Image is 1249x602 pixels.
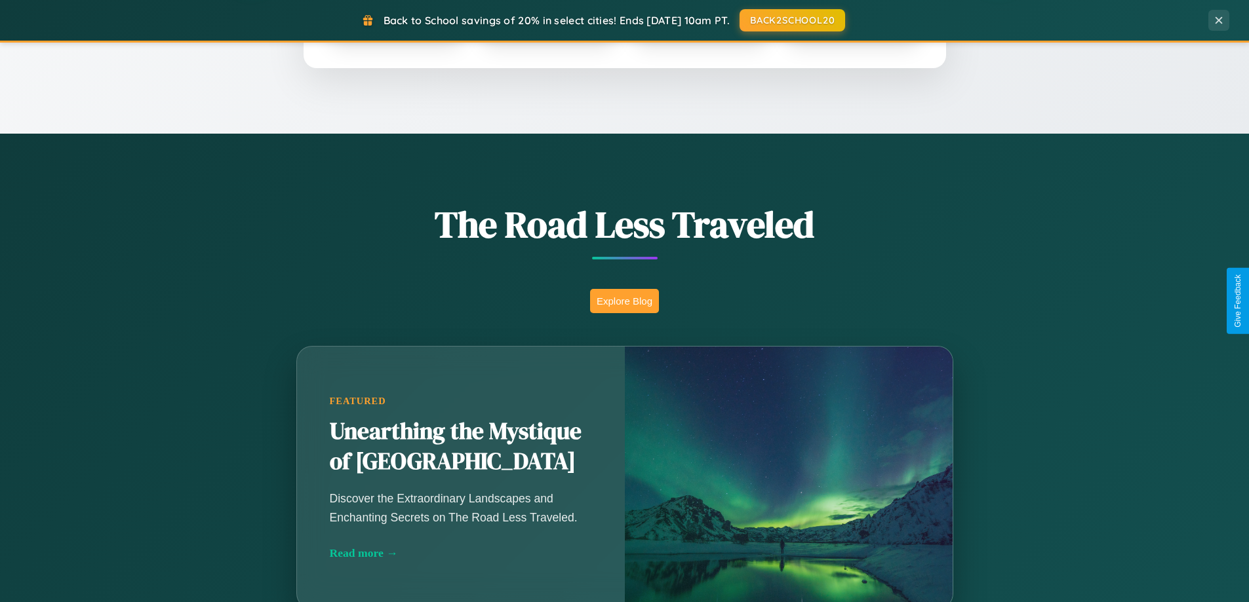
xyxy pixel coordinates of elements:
[330,417,592,477] h2: Unearthing the Mystique of [GEOGRAPHIC_DATA]
[740,9,845,31] button: BACK2SCHOOL20
[1233,274,1242,328] div: Give Feedback
[590,289,659,313] button: Explore Blog
[330,546,592,560] div: Read more →
[231,199,1018,250] h1: The Road Less Traveled
[330,396,592,407] div: Featured
[330,489,592,526] p: Discover the Extraordinary Landscapes and Enchanting Secrets on The Road Less Traveled.
[384,14,730,27] span: Back to School savings of 20% in select cities! Ends [DATE] 10am PT.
